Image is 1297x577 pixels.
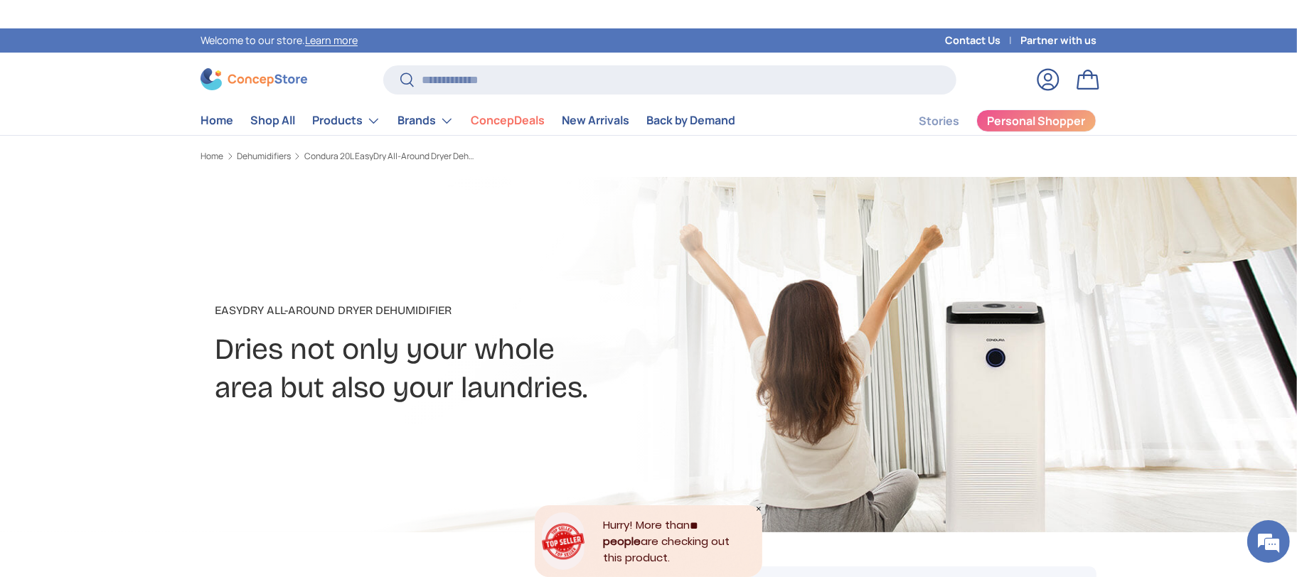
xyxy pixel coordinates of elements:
[74,80,239,98] div: Chat with us now
[976,109,1096,132] a: Personal Shopper
[646,107,735,134] a: Back by Demand
[919,107,959,135] a: Stories
[1020,33,1096,48] a: Partner with us
[304,107,389,135] summary: Products
[82,179,196,323] span: We're online!
[237,152,291,161] a: Dehumidifiers
[305,33,358,47] a: Learn more
[885,107,1096,135] nav: Secondary
[7,388,271,438] textarea: Type your message and hit 'Enter'
[562,107,629,134] a: New Arrivals
[389,107,462,135] summary: Brands
[304,152,475,161] a: Condura 20L EasyDry All-Around Dryer Dehumidifier
[250,107,295,134] a: Shop All
[215,302,761,319] p: EasyDry All-Around Dryer Dehumidifier
[945,33,1020,48] a: Contact Us
[201,68,307,90] img: ConcepStore
[201,33,358,48] p: Welcome to our store.
[201,150,676,163] nav: Breadcrumbs
[215,330,761,407] h2: Dries not only your whole area but also your laundries.
[471,107,545,134] a: ConcepDeals
[755,505,762,512] div: Close
[201,152,223,161] a: Home
[201,107,735,135] nav: Primary
[988,115,1086,126] span: Personal Shopper
[233,7,267,41] div: Minimize live chat window
[201,107,233,134] a: Home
